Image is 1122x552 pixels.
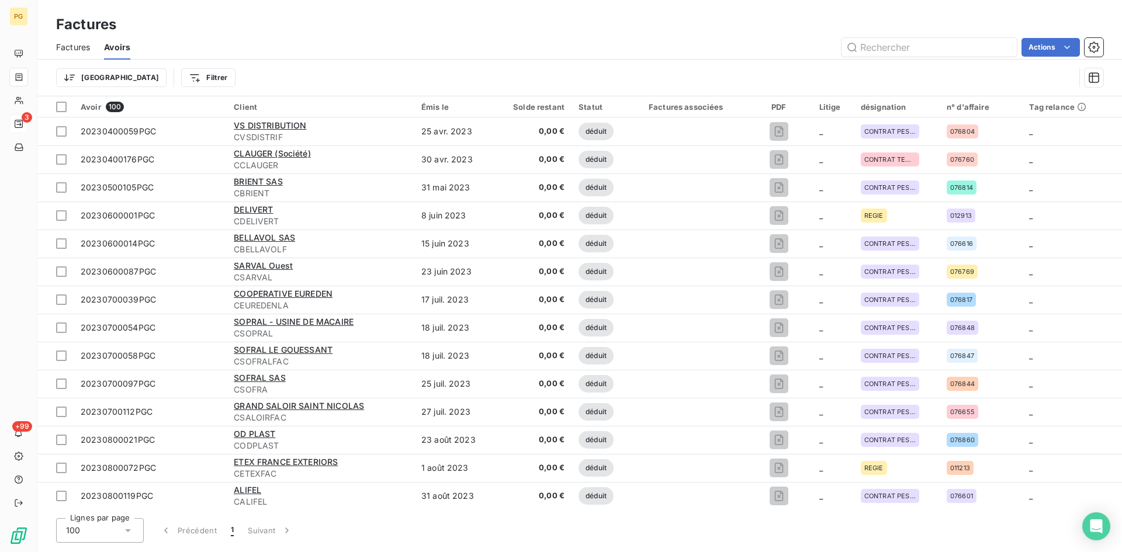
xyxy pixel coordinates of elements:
[819,407,823,416] span: _
[234,440,407,452] span: CODPLAST
[66,525,80,536] span: 100
[502,294,565,305] span: 0,00 €
[579,151,614,168] span: déduit
[234,356,407,367] span: CSOFRALFAC
[414,202,495,230] td: 8 juin 2023
[864,184,916,191] span: CONTRAT PESAGE 2023
[864,408,916,415] span: CONTRAT PESAGE 2023
[1029,102,1115,112] div: Tag relance
[234,300,407,311] span: CEUREDENLA
[950,156,974,163] span: 076760
[1029,322,1033,332] span: _
[224,518,241,543] button: 1
[106,102,124,112] span: 100
[819,294,823,304] span: _
[579,459,614,477] span: déduit
[81,182,154,192] span: 20230500105PGC
[502,406,565,418] span: 0,00 €
[819,154,823,164] span: _
[819,463,823,473] span: _
[414,230,495,258] td: 15 juin 2023
[22,112,32,123] span: 3
[81,154,154,164] span: 20230400176PGC
[579,123,614,140] span: déduit
[414,426,495,454] td: 23 août 2023
[1029,435,1033,445] span: _
[502,350,565,362] span: 0,00 €
[414,258,495,286] td: 23 juin 2023
[579,347,614,364] span: déduit
[649,102,739,112] div: Factures associées
[56,68,167,87] button: [GEOGRAPHIC_DATA]
[12,421,32,432] span: +99
[9,7,28,26] div: PG
[234,272,407,283] span: CSARVAL
[234,429,275,439] span: OD PLAST
[81,102,101,112] span: Avoir
[950,408,975,415] span: 076655
[234,261,293,270] span: SARVAL Ouest
[414,342,495,370] td: 18 juil. 2023
[234,204,273,214] span: DELIVERT
[950,352,974,359] span: 076847
[1029,154,1033,164] span: _
[950,296,972,303] span: 076817
[56,41,90,53] span: Factures
[753,102,805,112] div: PDF
[819,379,823,388] span: _
[502,490,565,502] span: 0,00 €
[234,496,407,508] span: CALIFEL
[579,207,614,224] span: déduit
[1082,512,1110,540] div: Open Intercom Messenger
[181,68,235,87] button: Filtrer
[502,238,565,249] span: 0,00 €
[81,238,155,248] span: 20230600014PGC
[414,454,495,482] td: 1 août 2023
[414,286,495,314] td: 17 juil. 2023
[9,526,28,545] img: Logo LeanPay
[153,518,224,543] button: Précédent
[414,398,495,426] td: 27 juil. 2023
[502,154,565,165] span: 0,00 €
[502,434,565,446] span: 0,00 €
[104,41,130,53] span: Avoirs
[950,464,970,471] span: 011213
[241,518,300,543] button: Suivant
[819,182,823,192] span: _
[234,176,283,186] span: BRIENT SAS
[234,232,295,242] span: BELLAVOL SAS
[861,102,933,112] div: désignation
[234,345,333,355] span: SOFRAL LE GOUESSANT
[414,370,495,398] td: 25 juil. 2023
[1029,379,1033,388] span: _
[579,291,614,308] span: déduit
[234,401,364,411] span: GRAND SALOIR SAINT NICOLAS
[81,322,155,332] span: 20230700054PGC
[864,240,916,247] span: CONTRAT PESAGE 2023
[950,268,974,275] span: 076769
[864,324,916,331] span: CONTRAT PESAGE 2023
[234,216,407,227] span: CDELIVERT
[81,491,153,501] span: 20230800119PGC
[819,322,823,332] span: _
[56,14,116,35] h3: Factures
[502,182,565,193] span: 0,00 €
[819,126,823,136] span: _
[1029,491,1033,501] span: _
[950,240,973,247] span: 076616
[81,350,155,360] span: 20230700058PGC
[864,464,884,471] span: REGIE
[1021,38,1080,57] button: Actions
[234,373,286,383] span: SOFRAL SAS
[841,38,1017,57] input: Rechercher
[947,102,1015,112] div: n° d'affaire
[81,379,155,388] span: 20230700097PGC
[864,352,916,359] span: CONTRAT PESAGE 2023
[502,210,565,221] span: 0,00 €
[1029,463,1033,473] span: _
[81,126,156,136] span: 20230400059PGC
[502,126,565,137] span: 0,00 €
[81,407,153,416] span: 20230700112PGC
[864,268,916,275] span: CONTRAT PESAGE 2023
[579,431,614,449] span: déduit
